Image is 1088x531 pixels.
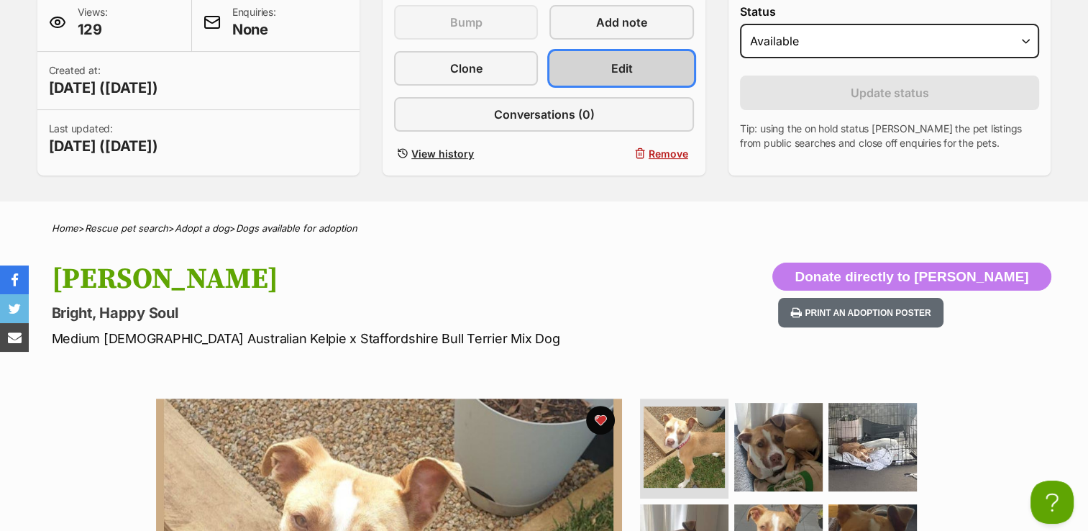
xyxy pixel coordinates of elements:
span: View history [411,146,474,161]
a: Rescue pet search [85,222,168,234]
span: Conversations (0) [493,106,594,123]
img: Photo of Ellie Valenti [734,403,823,491]
a: View history [394,143,538,164]
button: Donate directly to [PERSON_NAME] [772,263,1051,291]
button: Update status [740,76,1040,110]
button: Bump [394,5,538,40]
p: Enquiries: [232,5,276,40]
p: Last updated: [49,122,158,156]
button: Remove [549,143,693,164]
img: Photo of Ellie Valenti [644,407,725,488]
span: Edit [611,60,633,77]
iframe: Help Scout Beacon - Open [1030,481,1074,524]
span: Remove [649,146,688,161]
p: Views: [78,5,108,40]
a: Adopt a dog [175,222,229,234]
a: Clone [394,51,538,86]
button: Print an adoption poster [778,298,943,327]
span: Bump [450,14,483,31]
span: Clone [450,60,483,77]
p: Bright, Happy Soul [52,303,660,323]
a: Edit [549,51,693,86]
span: Update status [851,84,929,101]
button: favourite [586,406,615,435]
p: Tip: using the on hold status [PERSON_NAME] the pet listings from public searches and close off e... [740,122,1040,150]
span: 129 [78,19,108,40]
a: Add note [549,5,693,40]
img: Photo of Ellie Valenti [828,403,917,491]
span: Add note [596,14,647,31]
span: [DATE] ([DATE]) [49,78,158,98]
label: Status [740,5,1040,18]
p: Created at: [49,63,158,98]
a: Dogs available for adoption [236,222,357,234]
p: Medium [DEMOGRAPHIC_DATA] Australian Kelpie x Staffordshire Bull Terrier Mix Dog [52,329,660,348]
span: [DATE] ([DATE]) [49,136,158,156]
h1: [PERSON_NAME] [52,263,660,296]
span: None [232,19,276,40]
a: Home [52,222,78,234]
a: Conversations (0) [394,97,694,132]
div: > > > [16,223,1073,234]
